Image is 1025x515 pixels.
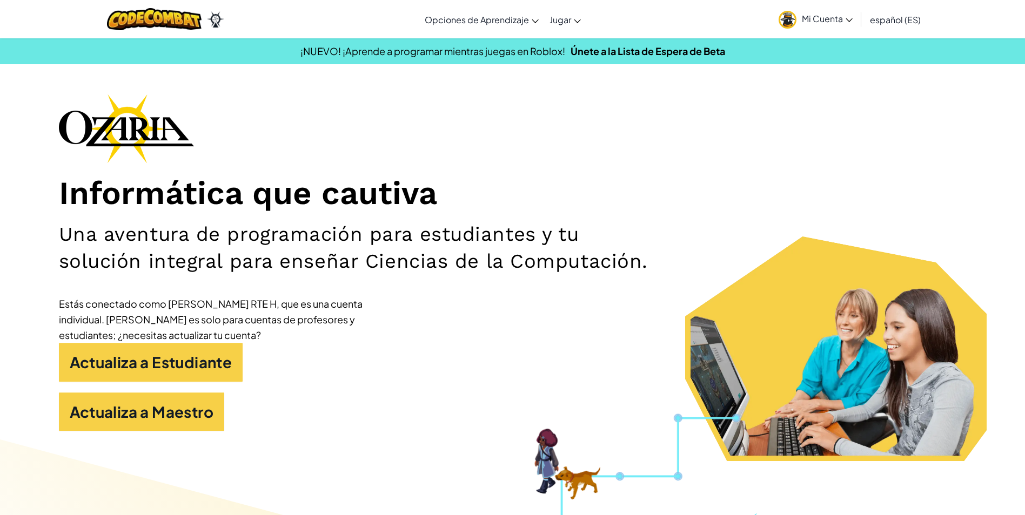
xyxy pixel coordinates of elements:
a: Únete a la Lista de Espera de Beta [571,45,725,57]
span: Mi Cuenta [802,13,853,24]
div: Estás conectado como [PERSON_NAME] RTE H, que es una cuenta individual. [PERSON_NAME] es solo par... [59,296,383,343]
a: Mi Cuenta [773,2,858,36]
h1: Informática que cautiva [59,174,967,213]
a: Actualiza a Estudiante [59,343,243,382]
img: CodeCombat logo [107,8,202,30]
a: español (ES) [865,5,926,34]
span: Opciones de Aprendizaje [425,14,529,25]
span: español (ES) [870,14,921,25]
span: Jugar [550,14,571,25]
a: Opciones de Aprendizaje [419,5,544,34]
h2: Una aventura de programación para estudiantes y tu solución integral para enseñar Ciencias de la ... [59,221,667,274]
img: Ozaria [207,11,224,28]
a: Jugar [544,5,586,34]
img: avatar [779,11,796,29]
a: Actualiza a Maestro [59,392,225,431]
img: Ozaria branding logo [59,94,194,163]
span: ¡NUEVO! ¡Aprende a programar mientras juegas en Roblox! [300,45,565,57]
